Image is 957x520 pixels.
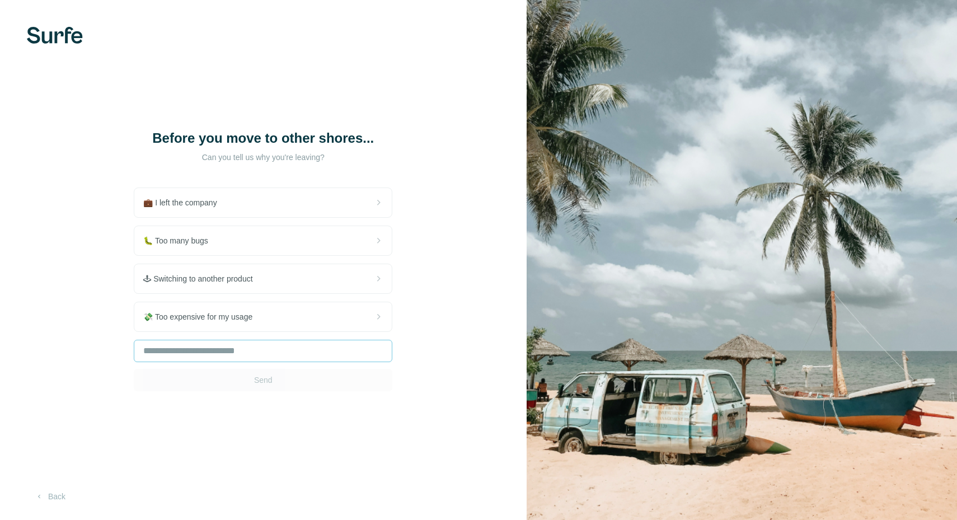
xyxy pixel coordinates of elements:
[151,129,375,147] h1: Before you move to other shores...
[143,235,217,246] span: 🐛 Too many bugs
[27,486,73,507] button: Back
[143,311,261,322] span: 💸 Too expensive for my usage
[151,152,375,163] p: Can you tell us why you're leaving?
[143,197,226,208] span: 💼 I left the company
[143,273,261,284] span: 🕹 Switching to another product
[27,27,83,44] img: Surfe's logo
